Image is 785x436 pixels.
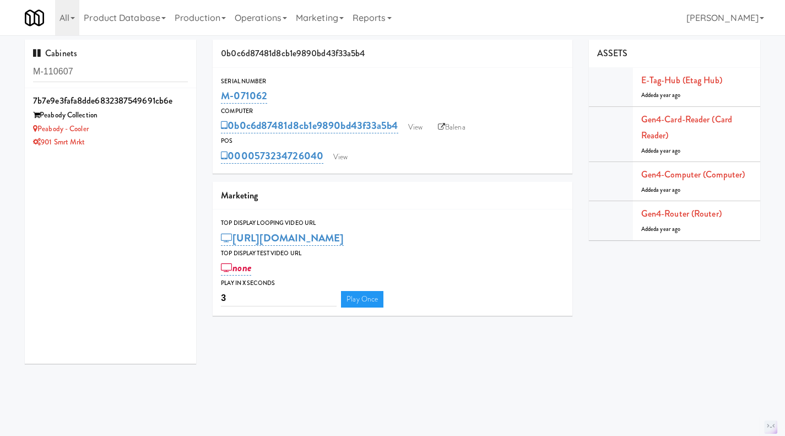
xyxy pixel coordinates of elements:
[641,225,681,233] span: Added
[221,278,564,289] div: Play in X seconds
[25,88,196,154] li: 7b7e9e3fafa8dde6832387549691cb6ePeabody Collection Peabody - Cooler901 Smrt Mrkt
[25,8,44,28] img: Micromart
[641,74,722,87] a: E-tag-hub (Etag Hub)
[221,218,564,229] div: Top Display Looping Video Url
[328,149,353,165] a: View
[213,40,572,68] div: 0b0c6d87481d8cb1e9890bd43f33a5b4
[33,123,89,134] a: Peabody - Cooler
[656,186,680,194] span: a year ago
[221,136,564,147] div: POS
[641,207,722,220] a: Gen4-router (Router)
[33,62,188,82] input: Search cabinets
[221,106,564,117] div: Computer
[33,109,188,122] div: Peabody Collection
[33,93,188,109] div: 7b7e9e3fafa8dde6832387549691cb6e
[656,147,680,155] span: a year ago
[403,119,428,136] a: View
[221,248,564,259] div: Top Display Test Video Url
[221,148,323,164] a: 0000573234726040
[221,189,258,202] span: Marketing
[641,91,681,99] span: Added
[432,119,471,136] a: Balena
[221,76,564,87] div: Serial Number
[221,260,251,276] a: none
[221,230,344,246] a: [URL][DOMAIN_NAME]
[221,88,267,104] a: M-071062
[33,47,77,60] span: Cabinets
[641,113,732,142] a: Gen4-card-reader (Card Reader)
[221,118,398,133] a: 0b0c6d87481d8cb1e9890bd43f33a5b4
[341,291,383,308] a: Play Once
[641,147,681,155] span: Added
[597,47,628,60] span: ASSETS
[656,225,680,233] span: a year ago
[33,137,85,147] a: 901 Smrt Mrkt
[656,91,680,99] span: a year ago
[641,168,745,181] a: Gen4-computer (Computer)
[641,186,681,194] span: Added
